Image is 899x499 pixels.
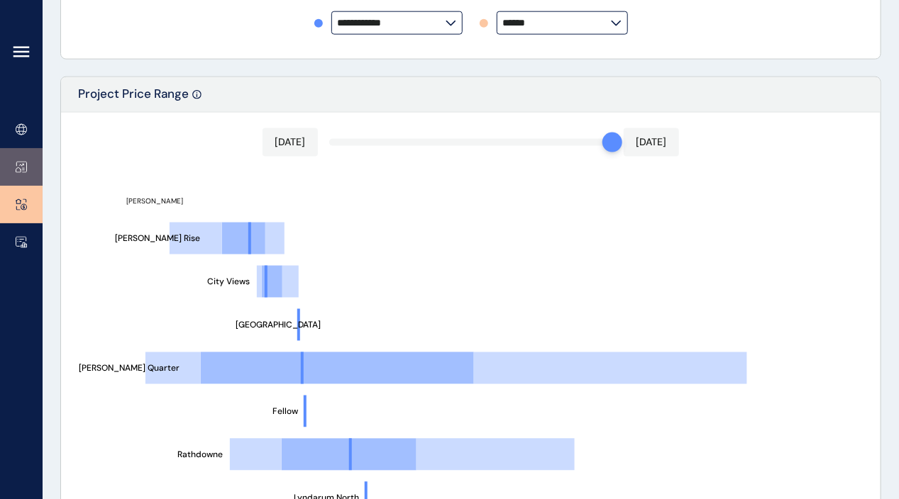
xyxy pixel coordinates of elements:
p: [DATE] [275,135,305,150]
text: Rathdowne [177,449,223,461]
text: [PERSON_NAME] Quarter [79,363,180,374]
text: Fellow [272,406,299,417]
p: [DATE] [636,135,667,150]
text: [GEOGRAPHIC_DATA] [236,320,321,331]
text: [PERSON_NAME] [126,196,183,206]
text: [PERSON_NAME] Rise [115,233,200,245]
text: City Views [207,276,250,288]
p: Project Price Range [78,86,189,112]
